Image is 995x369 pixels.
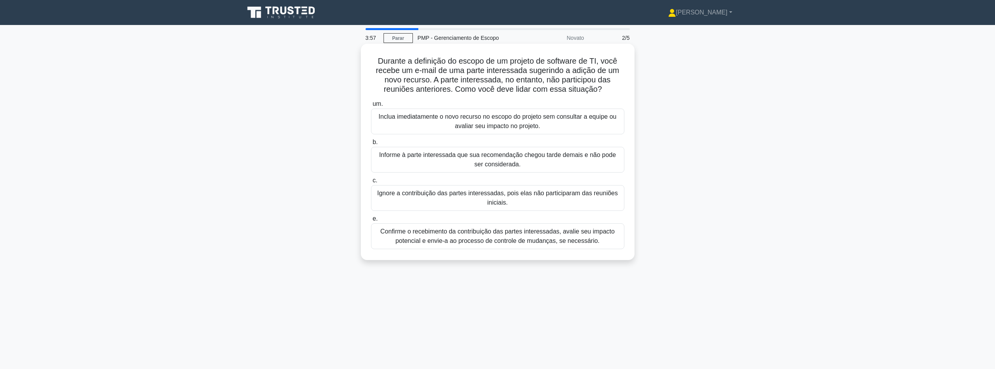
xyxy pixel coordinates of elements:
a: [PERSON_NAME] [649,5,751,20]
font: Durante a definição do escopo de um projeto de software de TI, você recebe um e-mail de uma parte... [376,57,619,93]
font: Parar [392,36,404,41]
font: 3:57 [366,35,376,41]
font: um. [373,100,383,107]
font: PMP - Gerenciamento de Escopo [418,35,499,41]
font: Inclua imediatamente o novo recurso no escopo do projeto sem consultar a equipe ou avaliar seu im... [378,113,616,129]
font: c. [373,177,377,184]
font: 2/5 [622,35,629,41]
font: Confirme o recebimento da contribuição das partes interessadas, avalie seu impacto potencial e en... [380,228,615,244]
font: [PERSON_NAME] [676,9,728,16]
a: Parar [384,33,413,43]
font: Ignore a contribuição das partes interessadas, pois elas não participaram das reuniões iniciais. [377,190,618,206]
font: Informe à parte interessada que sua recomendação chegou tarde demais e não pode ser considerada. [379,152,616,168]
font: Novato [567,35,584,41]
font: b. [373,139,378,145]
font: e. [373,215,378,222]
